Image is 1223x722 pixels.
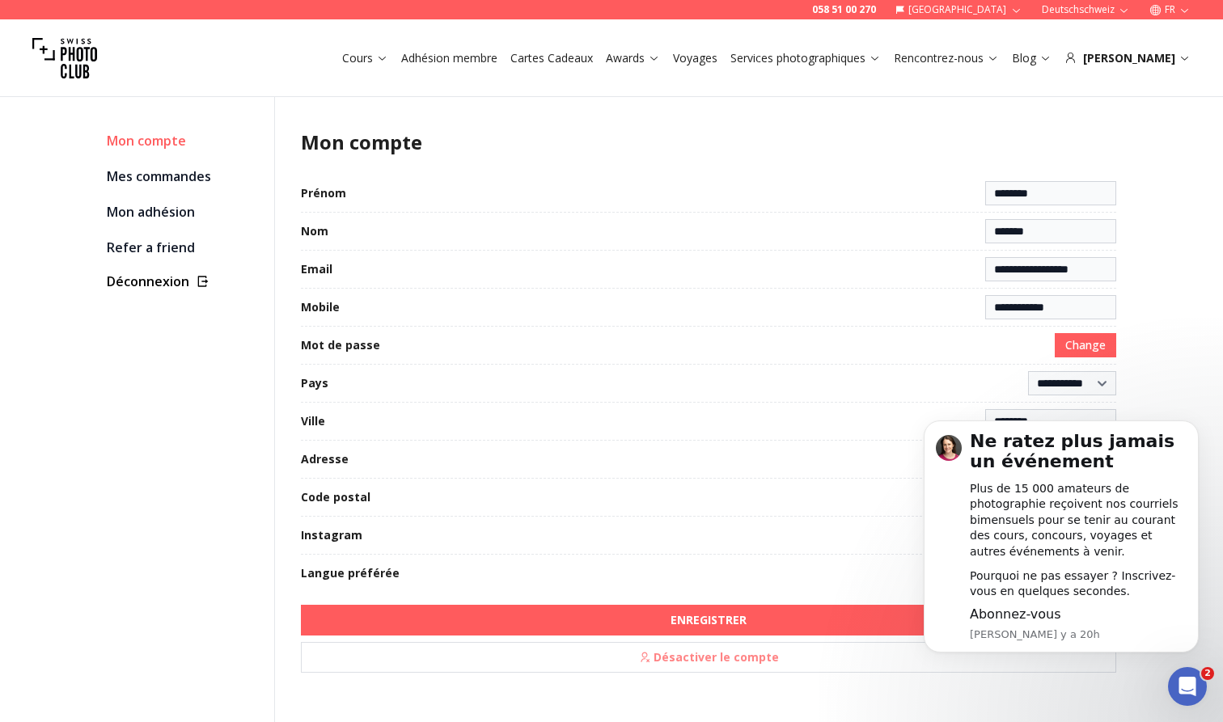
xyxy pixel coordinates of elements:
button: Services photographiques [724,47,887,70]
b: ENREGISTRER [671,612,747,628]
a: Awards [606,50,660,66]
button: Blog [1005,47,1058,70]
a: Adhésion membre [401,50,497,66]
img: Swiss photo club [32,26,97,91]
span: Change [1065,337,1106,353]
iframe: Intercom live chat [1168,667,1207,706]
div: Mon compte [107,129,261,152]
label: Adresse [301,451,349,467]
button: ENREGISTRER [301,605,1116,635]
button: Voyages [667,47,724,70]
iframe: Intercom notifications message [899,399,1223,678]
label: Prénom [301,185,346,201]
label: Pays [301,375,328,391]
a: Voyages [673,50,717,66]
label: Ville [301,413,325,429]
label: Instagram [301,527,362,543]
button: Déconnexion [107,272,261,291]
button: Cartes Cadeaux [504,47,599,70]
a: Cartes Cadeaux [510,50,593,66]
a: Refer a friend [107,236,261,259]
a: Services photographiques [730,50,881,66]
button: Change [1055,333,1116,357]
a: Cours [342,50,388,66]
label: Nom [301,223,328,239]
button: Adhésion membre [395,47,504,70]
a: Mes commandes [107,165,261,188]
button: Désactiver le compte [301,642,1116,673]
label: Mobile [301,299,340,315]
h1: Mon compte [301,129,1116,155]
label: Code postal [301,489,370,505]
label: Mot de passe [301,337,380,353]
button: Awards [599,47,667,70]
a: Rencontrez-nous [894,50,999,66]
label: Email [301,261,332,277]
button: Rencontrez-nous [887,47,1005,70]
span: 2 [1201,667,1214,680]
label: Langue préférée [301,565,400,581]
div: [PERSON_NAME] [1064,50,1191,66]
a: Blog [1012,50,1052,66]
span: Désactiver le compte [629,644,789,670]
a: Mon adhésion [107,201,261,223]
a: 058 51 00 270 [812,3,876,16]
button: Cours [336,47,395,70]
